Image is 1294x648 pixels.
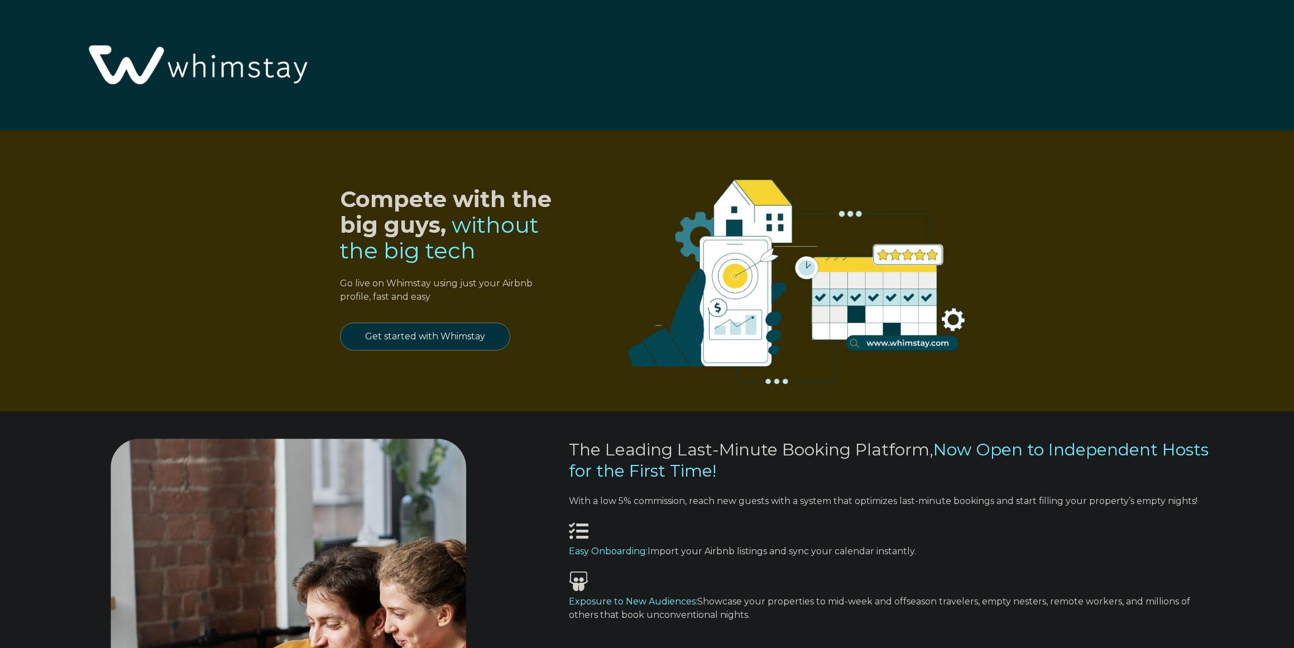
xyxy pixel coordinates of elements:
span: Now Open to Independent Hosts for the First Time! [569,439,1209,481]
img: RBO Ilustrations-02 [600,147,993,405]
img: Whimstay Logo-02 1 [78,6,314,127]
span: tart filling your property’s empty nights! [569,496,1197,506]
span: Compete with the big guys, [340,185,552,238]
span: The Leading Last-Minute Booking Platform, [569,439,933,460]
span: Showcase your properties to mid-week and offseason travelers, empty nesters, remote workers, and ... [569,596,1190,620]
span: Exposure to New Audiences: [569,596,697,607]
span: Import your Airbnb listings and sync your calendar instantly. [648,546,916,556]
span: without the big tech [340,211,539,264]
span: With a low 5% commission, reach new guests with a system that optimizes last-minute bookings and s [569,496,1020,506]
span: Go live on Whimstay using just your Airbnb profile, fast and easy [340,278,533,302]
span: Easy Onboarding: [569,546,648,556]
a: Get started with Whimstay [340,323,510,351]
